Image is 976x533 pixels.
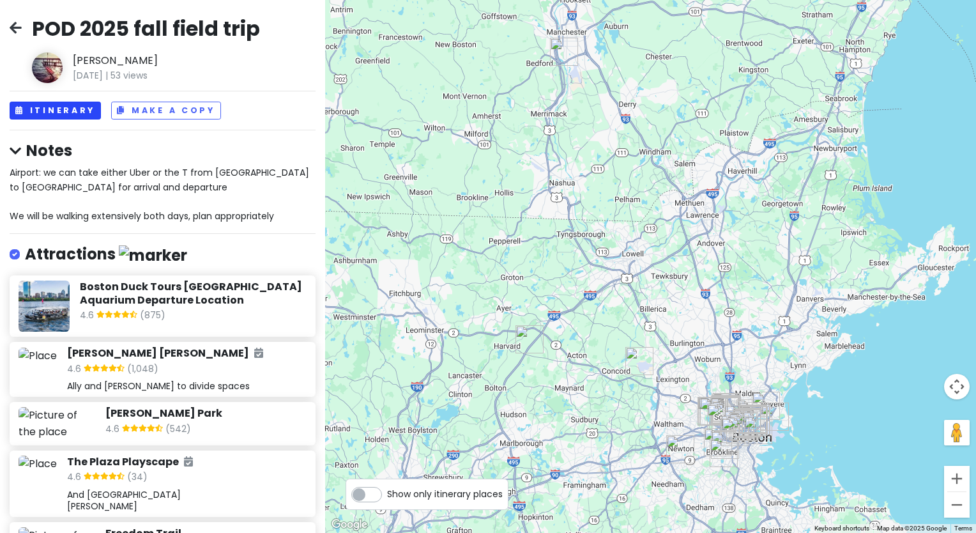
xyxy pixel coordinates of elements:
[620,342,659,380] div: Minute Man National Historical Park
[105,69,108,82] span: |
[706,391,744,429] div: Harvard Science Center Plaza
[737,401,775,440] div: Boston Duck Tours New England Aquarium Departure Location
[706,392,744,430] div: Harvard Yard
[67,347,263,360] h6: [PERSON_NAME] [PERSON_NAME]
[695,392,733,431] div: Mary Baker Eddy Monument
[734,403,772,441] div: Post Office Square
[739,411,777,449] div: the Lawn on D
[715,410,754,448] div: Fenway Park
[105,422,122,438] span: 4.6
[67,456,193,469] h6: The Plaza Playscape
[67,362,84,378] span: 4.6
[699,423,737,461] div: Frederick Law Olmsted National Historic Site
[706,391,745,429] div: Tanner fountain
[734,400,772,438] div: Union Oyster House
[10,141,316,160] h4: Notes
[706,390,745,429] div: The Laboratory for Integrated Science and Engineering
[724,408,762,446] div: Boston Public Library - Central Library
[127,470,148,486] span: (34)
[80,281,307,307] h6: Boston Duck Tours [GEOGRAPHIC_DATA] Aquarium Departure Location
[111,102,221,120] button: Make a Copy
[707,391,745,429] div: Harvard University Graduate School Of Design
[510,320,549,359] div: Paddock Estates at Boxborough Apartments
[67,489,307,512] div: And [GEOGRAPHIC_DATA] [PERSON_NAME]
[707,390,745,428] div: Harvard Stem Cell Institute
[706,396,745,434] div: Dunster House
[719,405,757,444] div: Charles River Basin
[756,398,794,436] div: Boston Logan International Airport
[705,392,743,431] div: Harvard Square
[706,426,744,464] div: Emerald Necklace
[328,516,370,533] a: Open this area in Google Maps (opens a new window)
[140,308,165,325] span: (875)
[737,406,775,444] div: Boston Children's Museum
[19,407,95,440] img: Picture of the place
[692,392,731,431] div: Bigelow Chapel
[105,407,306,421] h6: [PERSON_NAME] Park
[25,244,187,265] h4: Attractions
[119,245,187,265] img: marker
[32,15,260,42] h2: POD 2025 fall field trip
[10,166,312,222] span: Airport: we can take either Uber or the T from [GEOGRAPHIC_DATA] to [GEOGRAPHIC_DATA] for arrival...
[67,380,307,392] div: Ally and [PERSON_NAME] to divide spaces
[731,394,770,433] div: Paul Revere Park
[19,281,70,332] img: Picture of the place
[165,422,191,438] span: (542)
[721,400,759,438] div: Kendall/MIT Open Space
[254,348,263,358] i: Added to itinerary
[721,411,759,449] div: Christian Science Plaza
[944,466,970,491] button: Zoom in
[127,362,158,378] span: (1,048)
[19,456,57,472] img: Place
[32,52,63,83] img: Author
[736,401,775,440] div: Boston Marriott Long Wharf
[10,102,101,120] button: Itinerary
[944,374,970,399] button: Map camera controls
[716,413,754,451] div: Back Bay Fens
[67,470,84,486] span: 4.6
[706,389,745,427] div: Conant Hall
[730,404,768,442] div: Boston Common
[545,33,583,71] div: Heritage on The Merrimack
[814,524,869,533] button: Keyboard shortcuts
[728,403,766,442] div: Beacon Hill
[944,420,970,445] button: Drag Pegman onto the map to open Street View
[725,407,763,445] div: Copley Square
[184,456,193,467] i: Added to itinerary
[728,405,766,443] div: Public Garden
[877,525,947,532] span: Map data ©2025 Google
[705,392,743,430] div: Harvard University
[954,525,972,532] a: Terms (opens in new tab)
[19,348,57,364] img: Place
[702,399,740,437] div: Harvard John A. Paulson School Of Engineering And Applied Sciences
[387,487,503,501] span: Show only itinerary places
[705,434,743,472] div: Arnold Arboretum of Harvard University
[73,68,260,82] span: [DATE] 53 views
[80,308,96,325] span: 4.6
[73,52,260,69] span: [PERSON_NAME]
[661,430,699,468] div: The Aven at Newton Highlands
[734,399,772,438] div: Rose Kennedy Greenway
[328,516,370,533] img: Google
[708,388,746,426] div: Rockefeller Hall
[719,400,757,438] div: Hockfield Court
[747,387,785,425] div: Condor Street Urban Wild
[704,398,742,436] div: Harvard Business School
[694,392,733,431] div: Halcyon Lake
[944,492,970,518] button: Zoom out
[735,401,773,439] div: Faneuil Hall Marketplace
[733,397,772,435] div: Freedom Trail
[692,392,731,430] div: Asa Gray Garden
